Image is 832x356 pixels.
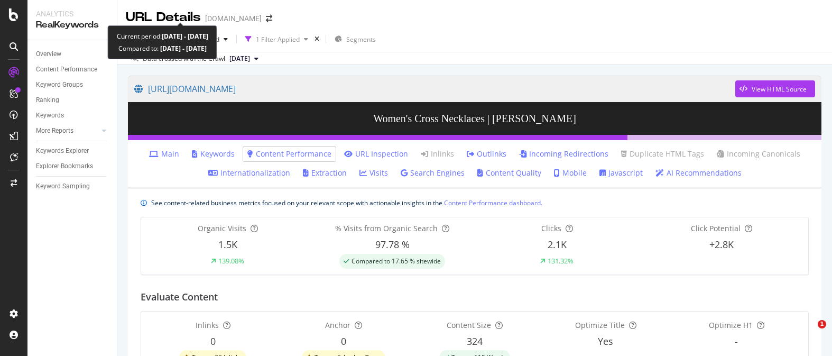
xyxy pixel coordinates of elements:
span: 1.5K [218,238,237,251]
a: Keywords [192,149,235,159]
span: Optimize H1 [709,320,753,330]
a: Main [149,149,179,159]
div: Compared to: [118,42,207,54]
a: Content Performance [247,149,331,159]
a: Content Performance [36,64,109,75]
a: Outlinks [467,149,506,159]
span: Optimize Title [575,320,625,330]
span: 0 [341,335,346,348]
b: [DATE] - [DATE] [159,44,207,53]
h2: Evaluate Content [141,292,218,303]
a: [URL][DOMAIN_NAME] [134,76,735,102]
a: Extraction [303,168,347,178]
span: Clicks [541,223,561,233]
div: [DOMAIN_NAME] [205,13,262,24]
a: Javascript [599,168,643,178]
div: Analytics [36,8,108,19]
span: 324 [467,335,483,348]
div: 139.08% [218,256,244,266]
div: arrow-right-arrow-left [266,15,272,22]
a: Explorer Bookmarks [36,161,109,172]
a: Visits [359,168,388,178]
span: 2025 Sep. 21st [229,54,250,63]
div: success label [339,254,445,269]
span: Segments [346,35,376,44]
a: Keyword Groups [36,79,109,90]
div: URL Details [126,8,201,26]
span: Yes [598,335,613,348]
button: Segments [330,31,380,48]
div: Ranking [36,95,59,106]
a: Ranking [36,95,109,106]
span: 1 [818,320,826,328]
a: Keywords [36,110,109,121]
a: Internationalization [208,168,290,178]
div: Current period: [117,30,208,42]
span: % Visits from Organic Search [335,223,438,233]
a: Content Quality [477,168,541,178]
button: [DATE] [225,52,263,65]
span: 2.1K [548,238,567,251]
a: AI Recommendations [655,168,742,178]
span: 97.78 % [375,238,410,251]
div: 1 Filter Applied [256,35,300,44]
div: Keyword Sampling [36,181,90,192]
div: Keywords [36,110,64,121]
a: More Reports [36,125,99,136]
a: Mobile [554,168,587,178]
div: 131.32% [548,256,574,266]
span: +2.8K [709,238,734,251]
a: URL Inspection [344,149,408,159]
a: Duplicate HTML Tags [621,149,704,159]
button: 1 Filter Applied [241,31,312,48]
a: Inlinks [421,149,454,159]
a: Keyword Sampling [36,181,109,192]
a: Incoming Redirections [519,149,608,159]
div: View HTML Source [752,85,807,94]
div: times [312,34,321,44]
span: Click Potential [691,223,741,233]
a: Incoming Canonicals [717,149,800,159]
div: See content-related business metrics focused on your relevant scope with actionable insights in the [151,197,542,208]
h3: Women's Cross Necklaces | [PERSON_NAME] [128,102,821,135]
a: Content Performance dashboard. [444,197,542,208]
span: Compared to 17.65 % sitewide [352,258,441,264]
b: [DATE] - [DATE] [162,32,208,41]
iframe: Intercom live chat [796,320,821,345]
span: - [735,335,738,348]
div: info banner [141,197,809,208]
span: Organic Visits [198,223,246,233]
a: Keywords Explorer [36,145,109,157]
div: Keyword Groups [36,79,83,90]
div: Content Performance [36,64,97,75]
button: View HTML Source [735,80,815,97]
div: Keywords Explorer [36,145,89,157]
span: 0 [210,335,216,348]
div: Overview [36,49,61,60]
div: More Reports [36,125,73,136]
a: Overview [36,49,109,60]
div: RealKeywords [36,19,108,31]
a: Search Engines [401,168,465,178]
span: Content Size [447,320,491,330]
div: Explorer Bookmarks [36,161,93,172]
span: Anchor [325,320,350,330]
span: Inlinks [196,320,219,330]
